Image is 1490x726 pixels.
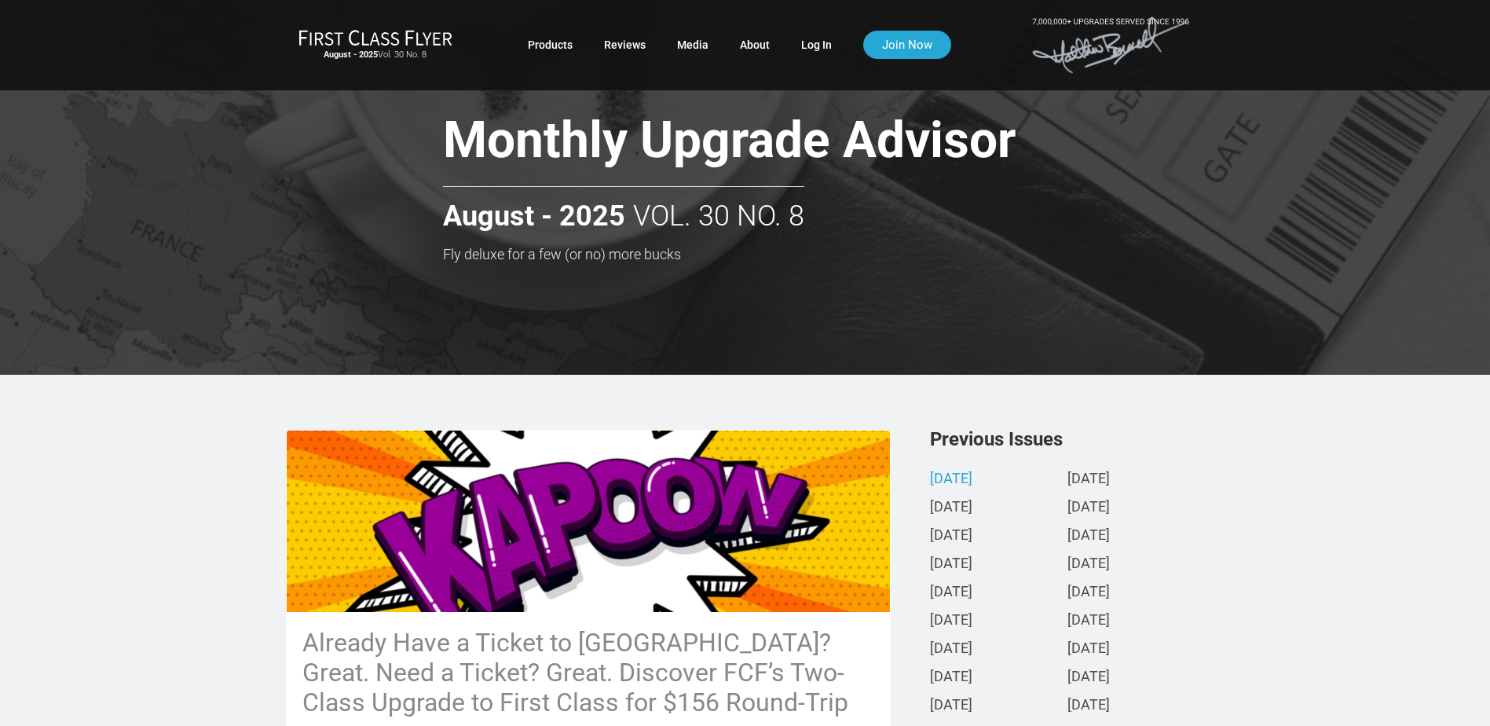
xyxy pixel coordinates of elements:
a: [DATE] [1067,669,1110,686]
a: Log In [801,31,832,59]
a: [DATE] [1067,556,1110,573]
a: [DATE] [930,471,972,488]
a: Products [528,31,573,59]
a: First Class FlyerAugust - 2025Vol. 30 No. 8 [298,29,452,60]
a: Media [677,31,708,59]
a: Reviews [604,31,646,59]
strong: August - 2025 [443,201,625,233]
a: [DATE] [930,556,972,573]
a: [DATE] [1067,585,1110,601]
h2: Vol. 30 No. 8 [443,186,804,233]
small: Vol. 30 No. 8 [298,49,452,60]
a: [DATE] [930,500,972,516]
h3: Already Have a Ticket to [GEOGRAPHIC_DATA]? Great. Need a Ticket? Great. Discover FCF’s Two-Class... [302,628,874,717]
a: [DATE] [930,698,972,714]
a: [DATE] [1067,613,1110,629]
a: Join Now [863,31,951,59]
a: [DATE] [1067,471,1110,488]
a: [DATE] [930,528,972,544]
a: [DATE] [930,613,972,629]
a: [DATE] [1067,698,1110,714]
a: [DATE] [930,585,972,601]
h3: Previous Issues [930,430,1205,449]
a: About [740,31,770,59]
a: [DATE] [930,669,972,686]
h3: Fly deluxe for a few (or no) more bucks [443,247,1126,262]
a: [DATE] [1067,500,1110,516]
a: [DATE] [1067,641,1110,658]
img: First Class Flyer [298,29,452,46]
strong: August - 2025 [324,49,378,60]
a: [DATE] [1067,528,1110,544]
h1: Monthly Upgrade Advisor [443,113,1126,174]
a: [DATE] [930,641,972,658]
